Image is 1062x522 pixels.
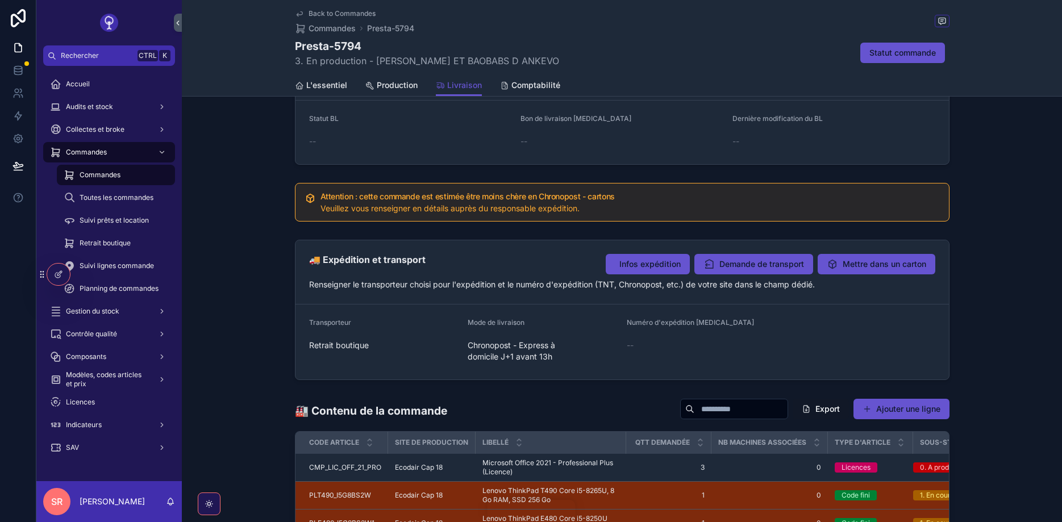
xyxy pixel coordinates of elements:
span: -- [520,136,527,147]
span: Gestion du stock [66,307,119,316]
span: Qtt demandée [635,438,690,447]
button: Demande de transport [694,254,813,274]
span: Accueil [66,80,90,89]
div: scrollable content [36,66,182,473]
a: 0. A produire [913,462,985,473]
a: Modèles, codes articles et prix [43,369,175,390]
a: Collectes et broke [43,119,175,140]
a: Licences [43,392,175,412]
span: Retrait boutique [309,340,369,351]
div: 0. A produire [920,462,961,473]
a: 3 [633,463,705,472]
a: Indicateurs [43,415,175,435]
span: Statut BL [309,114,339,123]
h5: Attention : cette commande est estimée être moins chère en Chronopost - cartons [320,193,940,201]
a: 1. En cours [913,490,985,500]
a: Suivi lignes commande [57,256,175,276]
span: 3. En production - [PERSON_NAME] ET BAOBABS D ANKEVO [295,54,559,68]
div: 1. En cours [920,490,954,500]
a: Planning de commandes [57,278,175,299]
button: Mettre dans un carton [818,254,935,274]
p: [PERSON_NAME] [80,496,145,507]
span: PLT490_I5G8BS2W [309,491,371,500]
span: Mode de livraison [468,318,524,327]
div: Licences [842,462,871,473]
span: Planning de commandes [80,284,159,293]
span: Transporteur [309,318,351,327]
span: Nb machines associées [718,438,806,447]
img: App logo [100,14,118,32]
button: Export [793,399,849,419]
span: SAV [66,443,79,452]
a: Ecodair Cap 18 [395,491,469,500]
div: Veuillez vous renseigner en détails auprès du responsable expédition. [320,203,940,214]
span: L'essentiel [306,80,347,91]
a: Comptabilité [500,75,560,98]
h2: 🚚 Expédition et transport [309,254,426,266]
span: Rechercher [61,51,133,60]
span: Renseigner le transporteur choisi pour l'expédition et le numéro d'expédition (TNT, Chronopost, e... [309,279,815,289]
span: Mettre dans un carton [843,258,926,270]
span: Comptabilité [511,80,560,91]
span: Commandes [80,170,120,179]
span: Veuillez vous renseigner en détails auprès du responsable expédition. [320,203,580,213]
span: Bon de livraison [MEDICAL_DATA] [520,114,631,123]
span: -- [309,136,316,147]
span: Indicateurs [66,420,102,429]
span: Contrôle qualité [66,329,117,339]
a: Contrôle qualité [43,324,175,344]
span: Commandes [309,23,356,34]
span: Back to Commandes [309,9,376,18]
span: Presta-5794 [367,23,414,34]
a: Back to Commandes [295,9,376,18]
span: Modèles, codes articles et prix [66,370,149,389]
a: Licences [835,462,906,473]
span: Ctrl [138,50,158,61]
span: Retrait boutique [80,239,131,248]
span: -- [627,340,634,351]
a: SAV [43,437,175,458]
a: Commandes [57,165,175,185]
a: Suivi prêts et location [57,210,175,231]
span: -- [732,136,739,147]
span: Libellé [482,438,509,447]
span: Licences [66,398,95,407]
span: Type d'article [835,438,890,447]
a: Commandes [43,142,175,162]
button: Infos expédition [606,254,690,274]
a: Retrait boutique [57,233,175,253]
span: Site de production [395,438,468,447]
span: Toutes les commandes [80,193,153,202]
a: CMP_LIC_OFF_21_PRO [309,463,381,472]
a: Toutes les commandes [57,187,175,208]
span: Sous-statut [920,438,970,447]
a: 1 [633,491,705,500]
a: Commandes [295,23,356,34]
span: Dernière modification du BL [732,114,823,123]
span: SR [51,495,63,508]
button: RechercherCtrlK [43,45,175,66]
a: 0 [718,491,821,500]
a: L'essentiel [295,75,347,98]
a: 0 [718,463,821,472]
span: Numéro d'expédition [MEDICAL_DATA] [627,318,754,327]
a: Livraison [436,75,482,97]
a: Composants [43,346,175,367]
a: Accueil [43,74,175,94]
a: Microsoft Office 2021 - Professional Plus (Licence) [482,458,619,477]
a: Production [365,75,418,98]
span: Code article [309,438,359,447]
button: Ajouter une ligne [853,399,949,419]
span: Suivi lignes commande [80,261,154,270]
span: Infos expédition [619,258,681,270]
span: Commandes [66,148,107,157]
span: Ecodair Cap 18 [395,463,443,472]
a: Lenovo ThinkPad T490 Core i5-8265U, 8 Go RAM, SSD 256 Go [482,486,619,504]
a: Ecodair Cap 18 [395,463,469,472]
span: Audits et stock [66,102,113,111]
